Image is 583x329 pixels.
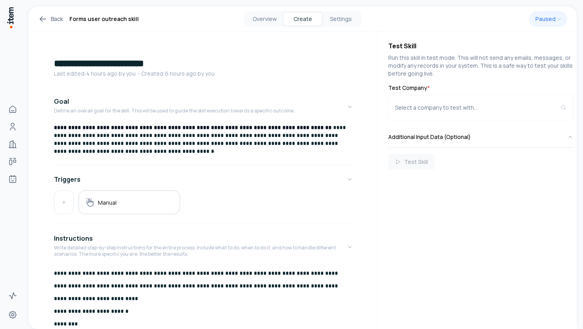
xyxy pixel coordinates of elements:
div: Select a company to test with... [395,104,560,112]
h4: Test Skill [388,41,573,51]
h4: Goal [54,97,69,106]
div: GoalDefine an overall goal for the skill. This will be used to guide the skill execution towards ... [54,124,353,162]
a: Back [38,14,63,24]
button: InstructionsWrite detailed step-by-step instructions for the entire process. Include what to do, ... [54,227,353,267]
img: Item Brain Logo [6,6,14,29]
button: Triggers [54,168,353,190]
h5: Manual [98,199,117,206]
h4: Instructions [54,234,93,243]
a: Activity [5,288,21,304]
h1: Forms user outreach skill [69,14,139,24]
button: Additional Input Data (Optional) [388,127,573,147]
p: Run this skill in test mode. This will not send any emails, messages, or modify any records in yo... [388,54,573,78]
button: GoalDefine an overall goal for the skill. This will be used to guide the skill execution towards ... [54,90,353,124]
a: People [5,119,21,135]
a: Settings [5,307,21,323]
a: Companies [5,136,21,152]
a: Home [5,101,21,117]
p: Define an overall goal for the skill. This will be used to guide the skill execution towards a sp... [54,108,295,114]
p: Last edited: 4 hours ago by you ・Created: 6 hours ago by you [54,70,353,78]
a: Deals [5,154,21,169]
label: Test Company [388,84,573,92]
button: Create [284,13,322,25]
div: Triggers [54,190,353,221]
button: Settings [322,13,360,25]
a: Agents [5,171,21,187]
h4: Triggers [54,175,81,184]
button: Overview [245,13,284,25]
p: Write detailed step-by-step instructions for the entire process. Include what to do, when to do i... [54,245,347,257]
